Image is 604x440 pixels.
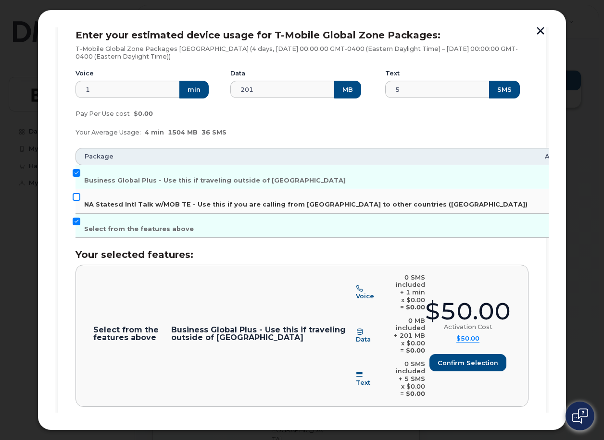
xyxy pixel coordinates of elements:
span: Voice [356,293,374,300]
span: $0.00 = [400,296,425,311]
span: 1504 MB [168,129,198,136]
div: 0 SMS included [382,274,425,289]
span: Text [356,379,370,386]
div: 0 MB included [378,317,425,332]
div: 0 SMS included [378,360,425,375]
span: Your Average Usage: [75,129,141,136]
span: $0.00 = [400,340,425,354]
button: SMS [489,81,520,98]
span: Data [356,336,371,343]
span: 4 min [145,129,164,136]
p: Business Global Plus - Use this if traveling outside of [GEOGRAPHIC_DATA] [171,326,355,341]
span: Business Global Plus - Use this if traveling outside of [GEOGRAPHIC_DATA] [84,177,346,184]
span: $0.00 = [400,383,425,398]
button: MB [334,81,361,98]
img: Open chat [572,408,588,424]
span: Select from the features above [84,225,194,232]
button: min [179,81,209,98]
span: $0.00 [134,110,153,117]
span: 36 SMS [201,129,226,136]
b: $0.00 [406,304,425,311]
p: T-Mobile Global Zone Packages [GEOGRAPHIC_DATA] (4 days, [DATE] 00:00:00 GMT-0400 (Eastern Daylig... [75,45,528,60]
label: Text [385,70,400,77]
span: Confirm selection [438,358,498,367]
p: Select from the features above [93,326,171,341]
h3: Your selected features: [75,249,528,260]
button: Confirm selection [429,354,506,371]
label: Data [230,70,245,77]
th: Amount [536,148,580,165]
span: NA Statesd Intl Talk w/MOB TE - Use this if you are calling from [GEOGRAPHIC_DATA] to other count... [84,201,528,208]
span: + 201 MB x [394,332,425,347]
div: Activation Cost [444,323,492,331]
th: Package [75,148,536,165]
h3: Enter your estimated device usage for T-Mobile Global Zone Packages: [75,30,528,40]
div: $50.00 [425,300,511,323]
span: + 5 SMS x [399,375,425,390]
span: + 1 min x [400,289,425,304]
b: $0.00 [406,347,425,354]
b: $0.00 [406,390,425,397]
summary: $50.00 [456,335,479,343]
